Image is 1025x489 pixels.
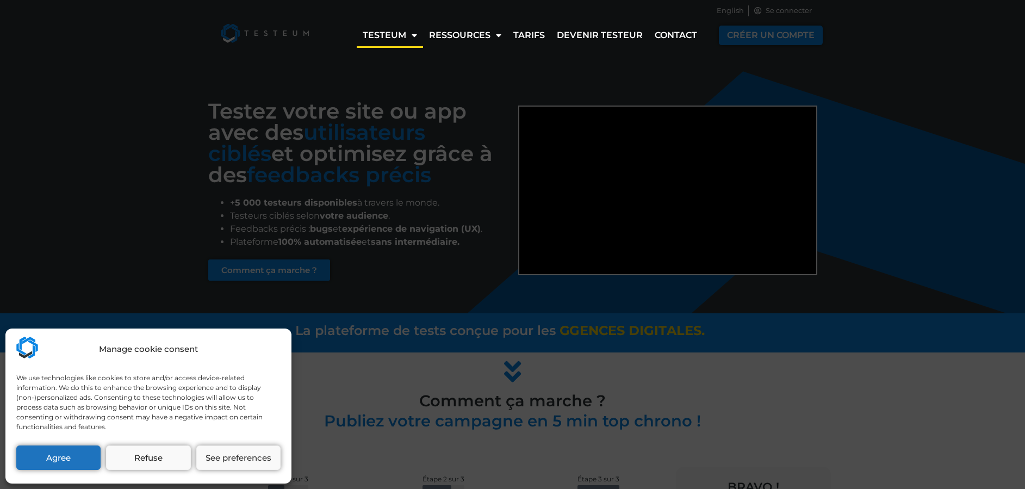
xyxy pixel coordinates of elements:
img: Testeum.com - Application crowdtesting platform [16,337,38,358]
button: See preferences [196,445,281,470]
div: Manage cookie consent [99,343,198,356]
nav: Menu [349,23,711,48]
a: Tarifs [507,23,551,48]
button: Refuse [106,445,190,470]
a: Contact [649,23,703,48]
button: Agree [16,445,101,470]
a: Devenir testeur [551,23,649,48]
a: Ressources [423,23,507,48]
div: We use technologies like cookies to store and/or access device-related information. We do this to... [16,373,279,432]
a: Testeum [357,23,423,48]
